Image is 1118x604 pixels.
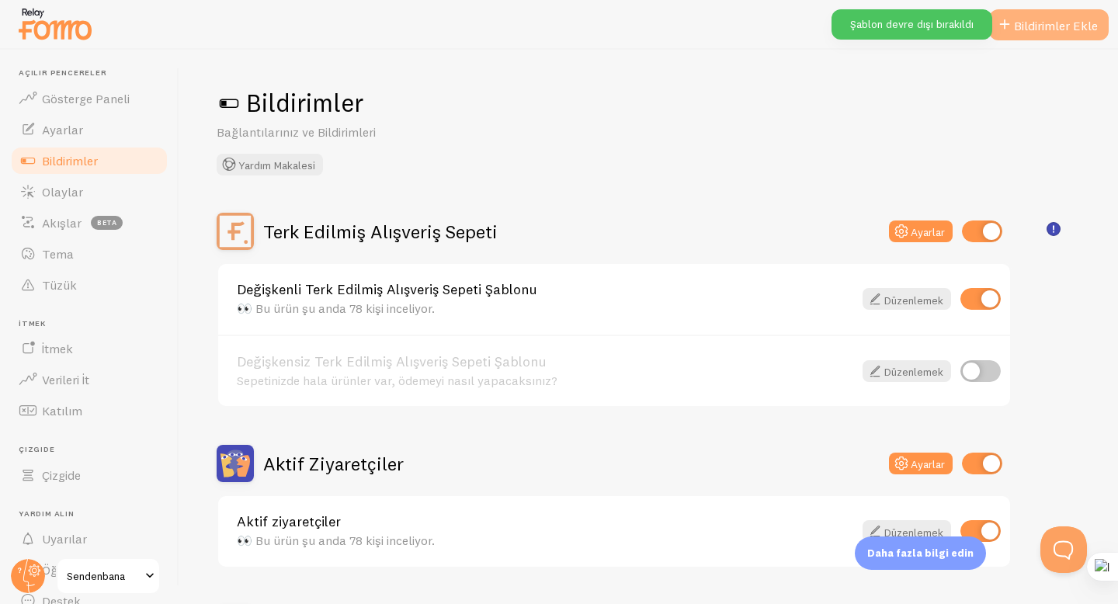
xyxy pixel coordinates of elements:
font: İtmek [42,341,73,356]
font: Aktif Ziyaretçiler [263,452,404,475]
font: Düzenlemek [884,525,943,539]
a: Düzenlemek [863,520,951,542]
font: Sendenbana [67,569,125,583]
div: Daha fazla bilgi edin [855,536,986,570]
font: Daha fazla bilgi edin [867,547,974,559]
img: fomo-relay-logo-orange.svg [16,4,94,43]
font: Ayarlar [911,225,945,239]
font: 👀 Bu ürün şu anda 78 kişi inceliyor. [237,300,435,316]
font: Olaylar [42,184,83,200]
a: Çizgide [9,460,169,491]
font: Tüzük [42,277,77,293]
font: Ayarlar [911,457,945,471]
a: Olaylar [9,176,169,207]
font: Şablon devre dışı bırakıldı [850,17,974,31]
a: İtmek [9,333,169,364]
a: Gösterge Paneli [9,83,169,114]
a: Tema [9,238,169,269]
font: Aktif ziyaretçiler [237,512,341,530]
font: Açılır pencereler [19,68,107,78]
font: Değişkensiz Terk Edilmiş Alışveriş Sepeti Şablonu [237,352,547,370]
a: Bildirimler [9,145,169,176]
img: Aktif Ziyaretçiler [217,445,254,482]
a: Öğrenmek [9,554,169,585]
font: Ayarlar [42,122,83,137]
font: Düzenlemek [884,365,943,379]
a: Düzenlemek [863,288,951,310]
font: Çizgide [42,467,81,483]
a: Sendenbana [56,557,161,595]
a: Uyarılar [9,523,169,554]
font: Gösterge Paneli [42,91,130,106]
font: Yardım Makalesi [238,158,315,172]
font: Bağlantılarınız ve Bildirimleri [217,124,376,140]
a: Katılım [9,395,169,426]
button: Yardım Makalesi [217,154,323,175]
a: Ayarlar [9,114,169,145]
font: Katılım [42,403,82,418]
font: Verileri İt [42,372,89,387]
font: Bildirimler [246,88,363,118]
font: Değişkenli Terk Edilmiş Alışveriş Sepeti Şablonu [237,280,537,298]
font: Tema [42,246,74,262]
button: Ayarlar [889,220,953,242]
a: Akışlar beta [9,207,169,238]
font: Terk Edilmiş Alışveriş Sepeti [263,220,498,243]
font: Uyarılar [42,531,87,547]
font: Çizgide [19,444,55,454]
a: Düzenlemek [863,360,951,382]
font: 👀 Bu ürün şu anda 78 kişi inceliyor. [237,533,435,548]
iframe: Help Scout Beacon - Açık [1040,526,1087,573]
button: Ayarlar [889,453,953,474]
img: Terk Edilmiş Alışveriş Sepeti [217,213,254,250]
font: Bildirimler [42,153,98,168]
font: beta [97,218,117,227]
font: Yardım Alın [19,509,75,519]
font: Düzenlemek [884,293,943,307]
font: İtmek [19,318,46,328]
font: Sepetinizde hala ürünler var, ödemeyi nasıl yapacaksınız? [237,373,557,388]
a: Verileri İt [9,364,169,395]
svg: <p>🛍️ Shopify Kullanıcıları İçin</p><p><strong>Değişkenli Terk Edilmiş Alışveriş Sepeti</strong> ... [1047,222,1061,236]
a: Tüzük [9,269,169,300]
font: Akışlar [42,215,82,231]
